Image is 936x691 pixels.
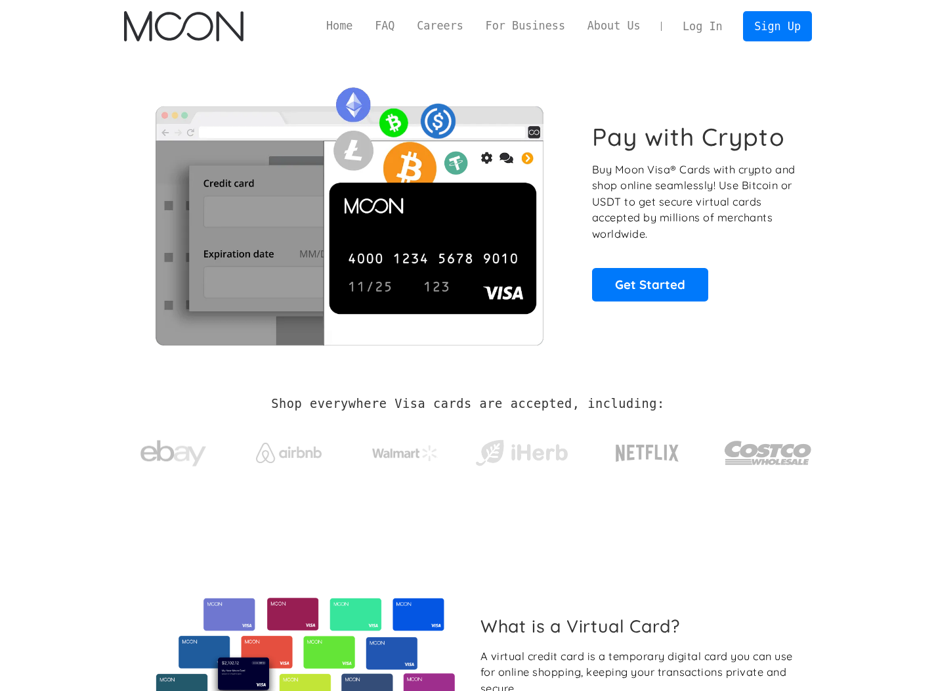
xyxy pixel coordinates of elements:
[743,11,811,41] a: Sign Up
[724,415,812,484] a: Costco
[364,18,406,34] a: FAQ
[256,443,322,463] img: Airbnb
[124,420,222,481] a: ebay
[614,437,680,470] img: Netflix
[240,430,338,470] a: Airbnb
[589,424,706,476] a: Netflix
[473,436,570,470] img: iHerb
[475,18,576,34] a: For Business
[724,428,812,478] img: Costco
[140,433,206,474] img: ebay
[480,615,801,636] h2: What is a Virtual Card?
[671,12,733,41] a: Log In
[473,423,570,477] a: iHerb
[271,397,664,411] h2: Shop everywhere Visa cards are accepted, including:
[124,11,243,41] img: Moon Logo
[124,78,574,345] img: Moon Cards let you spend your crypto anywhere Visa is accepted.
[372,445,438,461] img: Walmart
[124,11,243,41] a: home
[576,18,652,34] a: About Us
[356,432,454,468] a: Walmart
[406,18,474,34] a: Careers
[592,162,798,242] p: Buy Moon Visa® Cards with crypto and shop online seamlessly! Use Bitcoin or USDT to get secure vi...
[592,122,785,152] h1: Pay with Crypto
[315,18,364,34] a: Home
[592,268,708,301] a: Get Started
